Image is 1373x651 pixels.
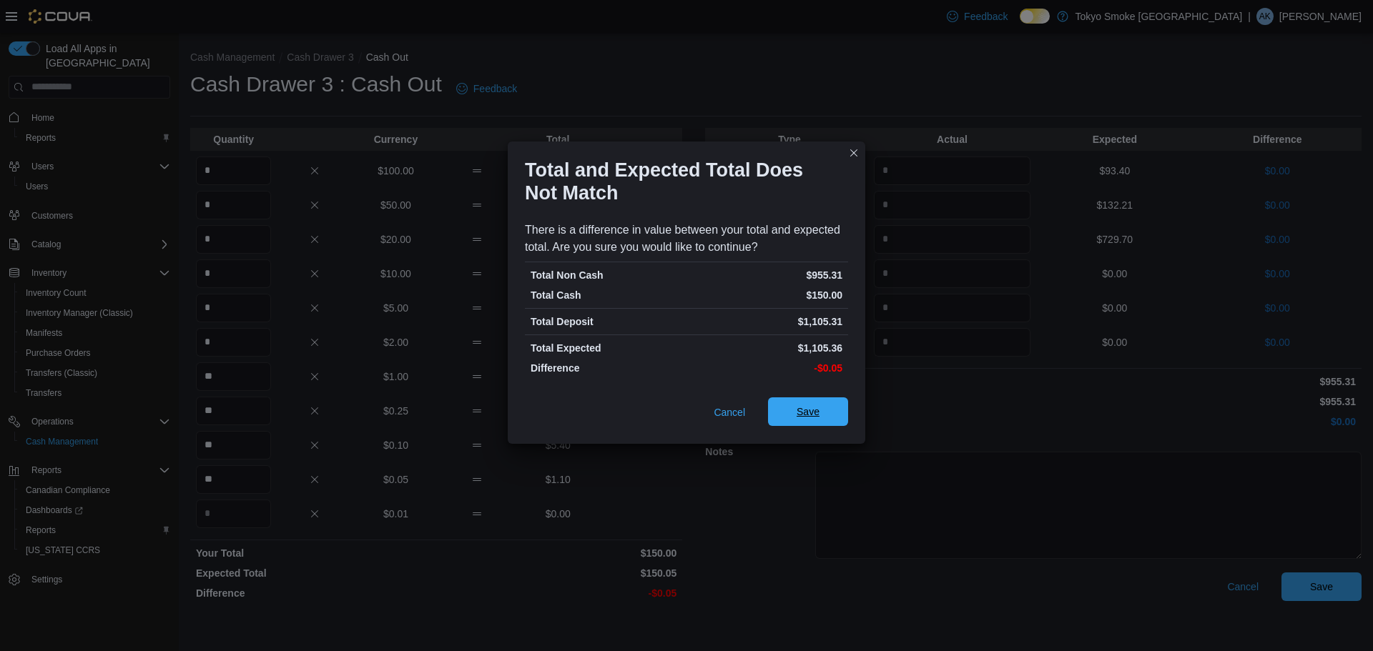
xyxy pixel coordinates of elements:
[531,341,684,355] p: Total Expected
[531,314,684,329] p: Total Deposit
[525,222,848,256] div: There is a difference in value between your total and expected total. Are you sure you would like...
[708,398,751,427] button: Cancel
[531,288,684,302] p: Total Cash
[797,404,820,419] span: Save
[531,268,684,282] p: Total Non Cash
[714,405,745,419] span: Cancel
[689,288,842,302] p: $150.00
[689,268,842,282] p: $955.31
[845,144,862,161] button: Closes this modal window
[531,361,684,375] p: Difference
[689,314,842,329] p: $1,105.31
[689,361,842,375] p: -$0.05
[689,341,842,355] p: $1,105.36
[768,397,848,426] button: Save
[525,159,837,204] h1: Total and Expected Total Does Not Match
